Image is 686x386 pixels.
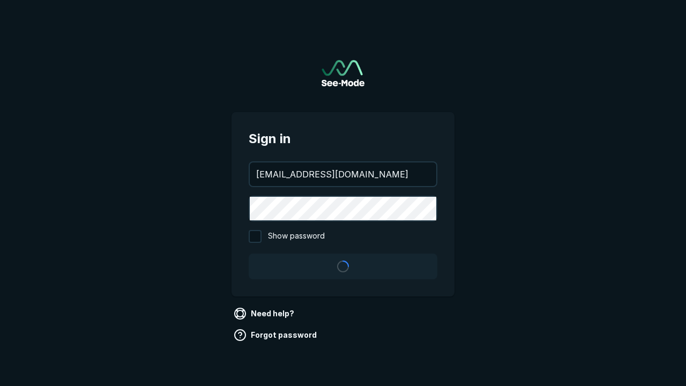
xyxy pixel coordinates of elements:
a: Go to sign in [322,60,364,86]
span: Show password [268,230,325,243]
a: Forgot password [232,326,321,344]
input: your@email.com [250,162,436,186]
a: Need help? [232,305,299,322]
img: See-Mode Logo [322,60,364,86]
span: Sign in [249,129,437,149]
